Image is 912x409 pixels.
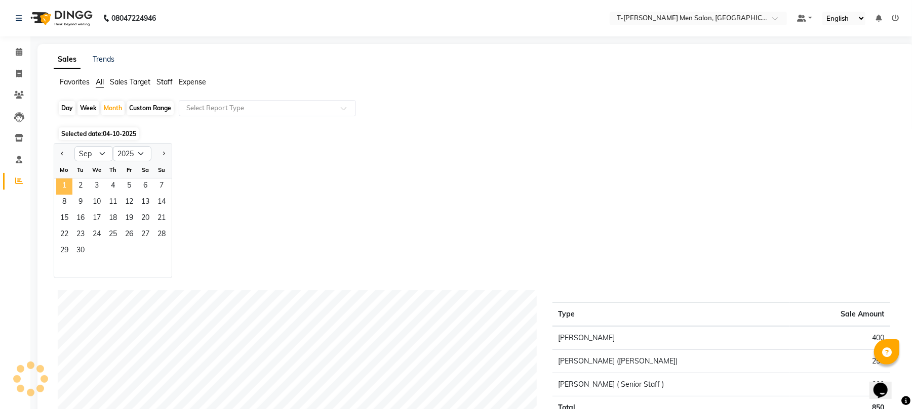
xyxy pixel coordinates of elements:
th: Type [552,303,790,327]
span: 14 [153,195,170,211]
div: Day [59,101,75,115]
div: Monday, September 15, 2025 [56,211,72,227]
div: Friday, September 12, 2025 [121,195,137,211]
b: 08047224946 [111,4,156,32]
select: Select year [113,146,151,161]
td: [PERSON_NAME] [552,326,790,350]
span: 17 [89,211,105,227]
span: 4 [105,178,121,195]
span: 10 [89,195,105,211]
div: Monday, September 29, 2025 [56,243,72,259]
span: 28 [153,227,170,243]
div: Friday, September 5, 2025 [121,178,137,195]
div: Th [105,162,121,178]
div: Monday, September 8, 2025 [56,195,72,211]
span: 5 [121,178,137,195]
div: Tuesday, September 2, 2025 [72,178,89,195]
span: 24 [89,227,105,243]
span: 26 [121,227,137,243]
div: Friday, September 26, 2025 [121,227,137,243]
span: 23 [72,227,89,243]
td: 400 [790,326,890,350]
span: 6 [137,178,153,195]
div: Saturday, September 13, 2025 [137,195,153,211]
span: 29 [56,243,72,259]
a: Sales [54,51,81,69]
span: Sales Target [110,77,150,86]
td: [PERSON_NAME] ([PERSON_NAME]) [552,350,790,373]
div: Sunday, September 14, 2025 [153,195,170,211]
td: [PERSON_NAME] ( Senior Staff ) [552,373,790,396]
span: 2 [72,178,89,195]
div: Custom Range [127,101,174,115]
button: Next month [160,146,168,162]
span: 11 [105,195,121,211]
span: 18 [105,211,121,227]
span: 25 [105,227,121,243]
span: Favorites [60,77,90,86]
div: Month [101,101,125,115]
td: 200 [790,373,890,396]
div: Sunday, September 7, 2025 [153,178,170,195]
div: Wednesday, September 17, 2025 [89,211,105,227]
div: Tu [72,162,89,178]
div: Sunday, September 28, 2025 [153,227,170,243]
span: All [96,77,104,86]
span: 12 [121,195,137,211]
div: Friday, September 19, 2025 [121,211,137,227]
div: Sa [137,162,153,178]
span: Selected date: [59,127,139,140]
select: Select month [74,146,113,161]
div: Thursday, September 25, 2025 [105,227,121,243]
button: Previous month [58,146,66,162]
img: logo [26,4,95,32]
div: Week [77,101,99,115]
span: 19 [121,211,137,227]
span: 7 [153,178,170,195]
span: 20 [137,211,153,227]
td: 250 [790,350,890,373]
span: 3 [89,178,105,195]
span: 27 [137,227,153,243]
div: We [89,162,105,178]
div: Saturday, September 20, 2025 [137,211,153,227]
th: Sale Amount [790,303,890,327]
div: Saturday, September 6, 2025 [137,178,153,195]
span: 1 [56,178,72,195]
span: 22 [56,227,72,243]
span: 21 [153,211,170,227]
div: Tuesday, September 30, 2025 [72,243,89,259]
div: Wednesday, September 3, 2025 [89,178,105,195]
span: 30 [72,243,89,259]
div: Thursday, September 11, 2025 [105,195,121,211]
span: 16 [72,211,89,227]
div: Monday, September 22, 2025 [56,227,72,243]
div: Tuesday, September 16, 2025 [72,211,89,227]
div: Thursday, September 4, 2025 [105,178,121,195]
span: Expense [179,77,206,86]
div: Tuesday, September 9, 2025 [72,195,89,211]
div: Saturday, September 27, 2025 [137,227,153,243]
div: Thursday, September 18, 2025 [105,211,121,227]
div: Fr [121,162,137,178]
span: 13 [137,195,153,211]
div: Su [153,162,170,178]
span: Staff [156,77,173,86]
span: 04-10-2025 [103,130,136,138]
div: Tuesday, September 23, 2025 [72,227,89,243]
div: Sunday, September 21, 2025 [153,211,170,227]
iframe: chat widget [869,369,902,399]
span: 15 [56,211,72,227]
a: Trends [93,55,114,64]
div: Mo [56,162,72,178]
div: Monday, September 1, 2025 [56,178,72,195]
div: Wednesday, September 10, 2025 [89,195,105,211]
span: 8 [56,195,72,211]
span: 9 [72,195,89,211]
div: Wednesday, September 24, 2025 [89,227,105,243]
